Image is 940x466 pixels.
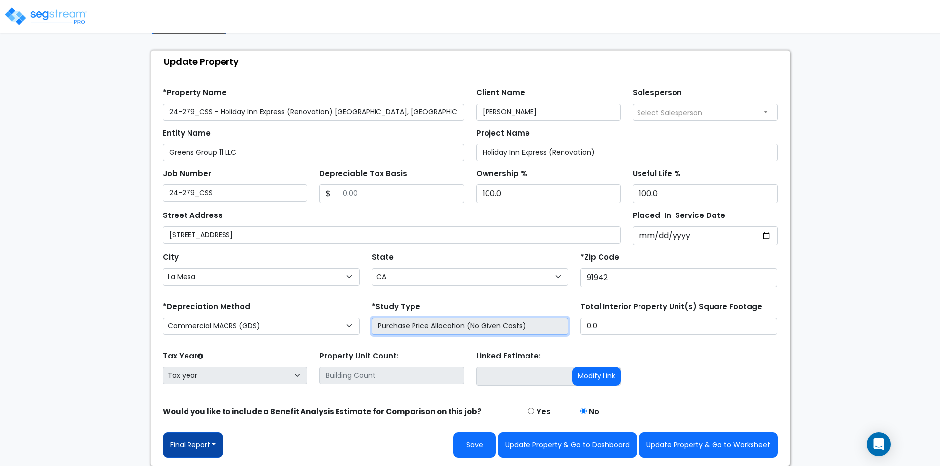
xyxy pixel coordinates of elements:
button: Update Property & Go to Dashboard [498,432,637,458]
div: Update Property [156,51,790,72]
label: Yes [536,406,551,418]
label: *Zip Code [580,252,619,263]
label: *Property Name [163,87,226,99]
button: Final Report [163,432,224,458]
input: 0.00 [337,184,464,203]
label: State [372,252,394,263]
label: Placed-In-Service Date [633,210,725,221]
label: Street Address [163,210,223,221]
label: Job Number [163,168,211,179]
input: Client Name [476,104,621,121]
label: No [589,406,599,418]
img: logo_pro_r.png [4,6,88,26]
label: Useful Life % [633,168,681,179]
button: Modify Link [572,367,621,386]
button: Update Property & Go to Worksheet [639,432,778,458]
input: Ownership [476,184,621,203]
input: Project Name [476,144,778,161]
input: Building Count [319,367,464,384]
input: Street Address [163,226,621,244]
label: Salesperson [633,87,682,99]
input: Zip Code [580,268,777,287]
label: Depreciable Tax Basis [319,168,407,179]
label: *Depreciation Method [163,301,250,313]
input: Property Name [163,104,464,121]
div: Open Intercom Messenger [867,432,891,456]
label: Linked Estimate: [476,351,541,362]
label: Property Unit Count: [319,351,399,362]
span: Select Salesperson [637,108,702,118]
button: Save [453,432,496,458]
input: Entity Name [163,144,464,161]
label: Project Name [476,128,530,139]
label: Entity Name [163,128,211,139]
input: total square foot [580,318,777,335]
label: City [163,252,179,263]
label: *Study Type [372,301,420,313]
label: Tax Year [163,351,203,362]
input: Depreciation [633,184,778,203]
label: Client Name [476,87,525,99]
label: Ownership % [476,168,527,179]
span: $ [319,184,337,203]
label: Total Interior Property Unit(s) Square Footage [580,301,762,313]
strong: Would you like to include a Benefit Analysis Estimate for Comparison on this job? [163,406,482,417]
